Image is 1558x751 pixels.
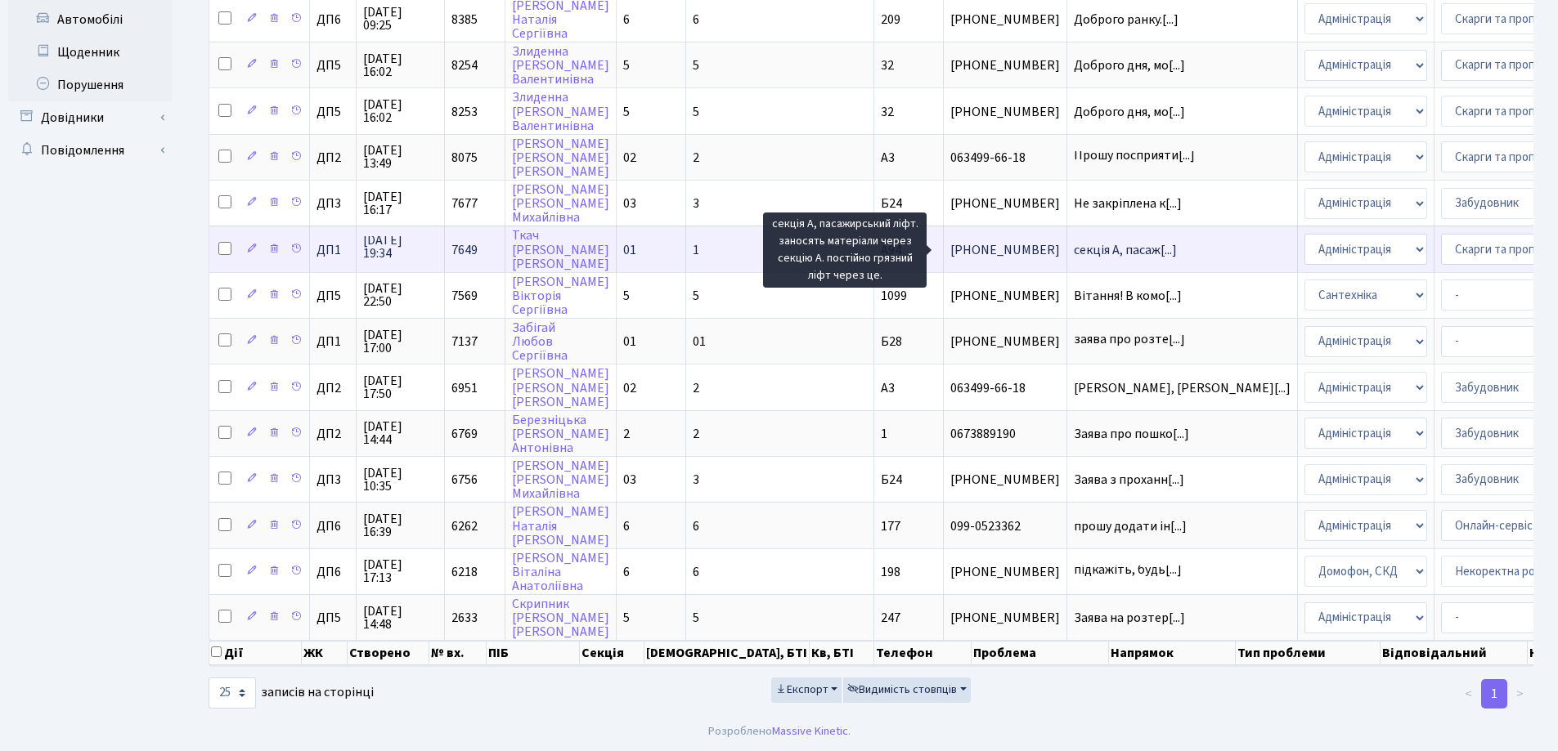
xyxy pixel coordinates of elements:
span: ДП5 [317,105,349,118]
a: Порушення [8,69,172,101]
span: [PHONE_NUMBER] [950,244,1060,257]
th: Тип проблеми [1236,641,1381,665]
span: заява про розте[...] [1074,330,1185,348]
span: [PHONE_NUMBER] [950,197,1060,210]
a: [PERSON_NAME][PERSON_NAME][PERSON_NAME] [512,135,609,181]
span: [DATE] 16:02 [363,52,438,78]
span: 5 [693,56,699,74]
span: 063499-66-18 [950,151,1060,164]
span: [DATE] 17:00 [363,329,438,355]
th: Створено [348,641,429,665]
span: секція А, пасаж[...] [1074,241,1177,259]
span: А3 [881,149,895,167]
a: Ткач[PERSON_NAME][PERSON_NAME] [512,227,609,273]
a: ЗабігайЛюбовСергіївна [512,319,568,364]
span: ДП1 [317,244,349,257]
a: Повідомлення [8,134,172,167]
a: Довідники [8,101,172,134]
span: Доброго ранку.[...] [1074,11,1179,29]
button: Експорт [771,677,842,703]
span: Експорт [775,682,828,698]
span: 8385 [451,11,478,29]
span: [DATE] 22:50 [363,282,438,308]
span: Доброго дня, мо[...] [1074,56,1185,74]
span: 6 [693,563,699,581]
span: Б28 [881,333,902,351]
span: ДП2 [317,382,349,395]
th: Проблема [972,641,1108,665]
span: 5 [693,103,699,121]
span: 32 [881,103,894,121]
span: Б24 [881,471,902,489]
span: 8075 [451,149,478,167]
a: [PERSON_NAME][PERSON_NAME]Михайлівна [512,181,609,226]
span: ДП5 [317,59,349,72]
span: [PHONE_NUMBER] [950,473,1060,486]
span: 2 [693,149,699,167]
span: 5 [623,56,630,74]
a: [PERSON_NAME][PERSON_NAME]Михайлівна [512,457,609,503]
span: Видимість стовпців [847,682,957,698]
span: 7677 [451,194,478,212]
span: 32 [881,56,894,74]
span: 03 [623,471,636,489]
span: 209 [881,11,900,29]
span: 099-0523362 [950,520,1060,533]
th: [DEMOGRAPHIC_DATA], БТІ [644,641,810,665]
span: [DATE] 19:34 [363,236,438,262]
span: 1099 [881,287,907,305]
span: ДП6 [317,13,349,26]
span: 063499-66-18 [950,382,1060,395]
th: Телефон [874,641,972,665]
span: ДП5 [317,289,349,302]
a: Березніцька[PERSON_NAME]Антонівна [512,411,609,457]
a: Злиденна[PERSON_NAME]Валентинівна [512,42,609,88]
button: Видимість стовпців [843,677,971,703]
span: 1 [693,241,699,259]
span: Заява про пошко[...] [1074,425,1189,443]
span: ДП6 [317,520,349,533]
span: [PHONE_NUMBER] [950,105,1060,118]
th: Кв, БТІ [810,641,874,665]
th: Відповідальний [1381,641,1528,665]
a: Автомобілі [8,3,172,36]
span: 8254 [451,56,478,74]
span: Заява на розтер[...] [1074,609,1185,627]
span: 6756 [451,471,478,489]
span: 6 [693,11,699,29]
span: ДП2 [317,427,349,440]
label: записів на сторінці [209,677,374,709]
span: 6 [623,11,630,29]
span: 198 [881,563,900,581]
span: [PHONE_NUMBER] [950,59,1060,72]
span: 7137 [451,333,478,351]
span: 7569 [451,287,478,305]
span: 3 [693,471,699,489]
a: [PERSON_NAME][PERSON_NAME][PERSON_NAME] [512,365,609,411]
span: 6 [693,517,699,535]
span: [PHONE_NUMBER] [950,611,1060,624]
span: ДП2 [317,151,349,164]
span: 02 [623,379,636,397]
a: [PERSON_NAME]ВікторіяСергіївна [512,273,609,319]
span: 6 [623,517,630,535]
span: 6262 [451,517,478,535]
span: Доброго дня, мо[...] [1074,103,1185,121]
span: [DATE] 16:02 [363,98,438,124]
span: Б24 [881,194,902,212]
span: 5 [693,609,699,627]
span: Не закріплена к[...] [1074,194,1182,212]
div: Розроблено . [708,722,851,740]
span: [PERSON_NAME], [PERSON_NAME][...] [1074,379,1291,397]
span: 5 [623,609,630,627]
a: Щоденник [8,36,172,69]
span: [DATE] 16:39 [363,512,438,539]
th: Секція [580,641,644,665]
span: 6769 [451,425,478,443]
span: 6218 [451,563,478,581]
th: ПІБ [487,641,580,665]
span: [PHONE_NUMBER] [950,565,1060,579]
th: ЖК [302,641,348,665]
span: [DATE] 14:48 [363,605,438,631]
span: [DATE] 17:13 [363,558,438,584]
